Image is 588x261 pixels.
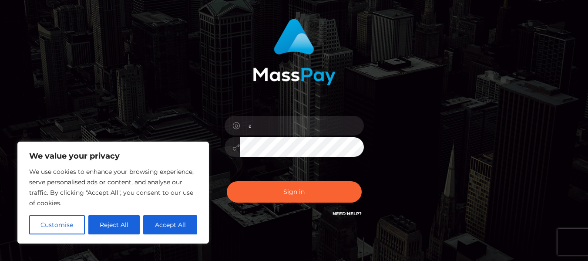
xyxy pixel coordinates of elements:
a: Need Help? [333,211,362,217]
button: Accept All [143,215,197,234]
p: We use cookies to enhance your browsing experience, serve personalised ads or content, and analys... [29,166,197,208]
input: Username... [240,116,364,136]
div: We value your privacy [17,142,209,244]
p: We value your privacy [29,151,197,161]
img: MassPay Login [253,19,336,85]
button: Customise [29,215,85,234]
button: Reject All [88,215,140,234]
button: Sign in [227,181,362,203]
